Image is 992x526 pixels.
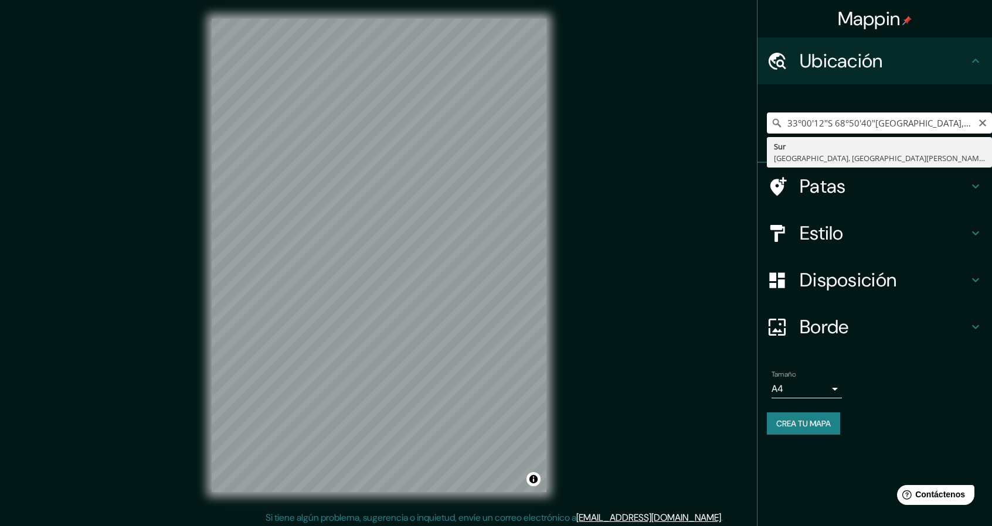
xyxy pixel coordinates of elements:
[902,16,912,25] img: pin-icon.png
[800,268,896,292] font: Disposición
[721,511,723,524] font: .
[212,19,546,492] canvas: Mapa
[757,257,992,303] div: Disposición
[757,210,992,257] div: Estilo
[772,380,842,398] div: A4
[888,480,979,513] iframe: Lanzador de widgets de ayuda
[776,418,831,429] font: Crea tu mapa
[772,382,783,395] font: A4
[800,49,883,73] font: Ubicación
[767,112,992,134] input: Elige tu ciudad o zona
[800,221,844,245] font: Estilo
[757,163,992,210] div: Patas
[978,117,987,128] button: Claro
[774,141,786,152] font: Sur
[800,315,849,339] font: Borde
[723,511,725,524] font: .
[576,511,721,524] a: [EMAIL_ADDRESS][DOMAIN_NAME]
[266,511,576,524] font: Si tiene algún problema, sugerencia o inquietud, envíe un correo electrónico a
[838,6,901,31] font: Mappin
[767,412,840,435] button: Crea tu mapa
[800,174,846,199] font: Patas
[757,37,992,84] div: Ubicación
[725,511,727,524] font: .
[757,303,992,350] div: Borde
[772,370,796,379] font: Tamaño
[526,472,541,486] button: Activar o desactivar atribución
